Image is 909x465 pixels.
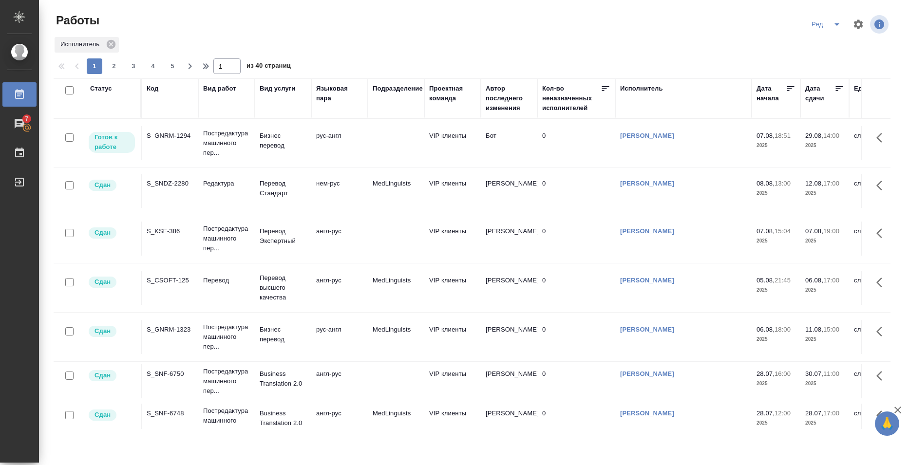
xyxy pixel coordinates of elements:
td: 0 [537,320,615,354]
button: Здесь прячутся важные кнопки [871,364,894,388]
span: Посмотреть информацию [870,15,890,34]
div: Вид услуги [260,84,296,93]
div: S_CSOFT-125 [147,276,193,285]
td: 0 [537,404,615,438]
p: 2025 [805,285,844,295]
td: слово [849,126,906,160]
button: Здесь прячутся важные кнопки [871,222,894,245]
p: 18:51 [775,132,791,139]
p: 29.08, [805,132,823,139]
span: из 40 страниц [246,60,291,74]
button: 2 [106,58,122,74]
div: S_SNF-6748 [147,409,193,418]
p: 12.08, [805,180,823,187]
div: split button [808,17,847,32]
div: S_GNRM-1323 [147,325,193,335]
p: Перевод Стандарт [260,179,306,198]
p: 17:00 [823,277,839,284]
p: 21:45 [775,277,791,284]
td: MedLinguists [368,174,424,208]
td: [PERSON_NAME] [481,271,537,305]
td: MedLinguists [368,320,424,354]
div: Ед. изм [854,84,878,93]
span: 2 [106,61,122,71]
button: Здесь прячутся важные кнопки [871,404,894,427]
p: Постредактура машинного пер... [203,129,250,158]
div: Кол-во неназначенных исполнителей [542,84,601,113]
td: VIP клиенты [424,126,481,160]
p: Исполнитель [60,39,103,49]
p: 12:00 [775,409,791,417]
p: 11.08, [805,326,823,333]
p: 2025 [805,141,844,150]
p: Перевод высшего качества [260,273,306,302]
button: Здесь прячутся важные кнопки [871,174,894,197]
button: 4 [145,58,161,74]
div: S_SNDZ-2280 [147,179,193,188]
td: рус-англ [311,320,368,354]
div: S_GNRM-1294 [147,131,193,141]
div: Менеджер проверил работу исполнителя, передает ее на следующий этап [88,179,136,192]
p: 2025 [805,418,844,428]
td: слово [849,364,906,398]
p: 2025 [805,188,844,198]
td: англ-рус [311,364,368,398]
p: 06.08, [805,277,823,284]
p: 2025 [757,285,795,295]
button: 5 [165,58,180,74]
p: Сдан [95,410,111,420]
td: слово [849,222,906,256]
td: англ-рус [311,404,368,438]
div: Дата сдачи [805,84,834,103]
p: 05.08, [757,277,775,284]
div: Менеджер проверил работу исполнителя, передает ее на следующий этап [88,325,136,338]
td: MedLinguists [368,404,424,438]
p: 13:00 [775,180,791,187]
div: Проектная команда [429,84,476,103]
button: 🙏 [875,411,899,436]
p: Перевод [203,276,250,285]
td: [PERSON_NAME] [481,174,537,208]
td: [PERSON_NAME] [481,364,537,398]
p: Business Translation 2.0 [260,409,306,428]
p: 2025 [757,188,795,198]
td: Бот [481,126,537,160]
a: [PERSON_NAME] [620,409,674,417]
p: 07.08, [757,132,775,139]
p: 30.07, [805,370,823,377]
span: 🙏 [879,413,895,434]
p: 28.07, [805,409,823,417]
p: 15:00 [823,326,839,333]
p: Сдан [95,180,111,190]
p: 16:00 [775,370,791,377]
div: Менеджер проверил работу исполнителя, передает ее на следующий этап [88,276,136,289]
td: VIP клиенты [424,174,481,208]
p: Постредактура машинного пер... [203,367,250,396]
a: [PERSON_NAME] [620,227,674,235]
p: 08.08, [757,180,775,187]
td: слово [849,174,906,208]
td: VIP клиенты [424,320,481,354]
td: [PERSON_NAME] [481,222,537,256]
p: Редактура [203,179,250,188]
p: 2025 [805,335,844,344]
a: [PERSON_NAME] [620,326,674,333]
td: VIP клиенты [424,271,481,305]
div: Менеджер проверил работу исполнителя, передает ее на следующий этап [88,409,136,422]
div: Подразделение [373,84,423,93]
div: Вид работ [203,84,236,93]
div: Статус [90,84,112,93]
span: 5 [165,61,180,71]
td: нем-рус [311,174,368,208]
p: Перевод Экспертный [260,226,306,246]
p: 2025 [805,379,844,389]
p: 17:00 [823,409,839,417]
p: 14:00 [823,132,839,139]
p: 19:00 [823,227,839,235]
p: 2025 [757,236,795,246]
p: Сдан [95,228,111,238]
span: Работы [54,13,99,28]
td: VIP клиенты [424,404,481,438]
div: Автор последнего изменения [486,84,532,113]
div: Дата начала [757,84,786,103]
